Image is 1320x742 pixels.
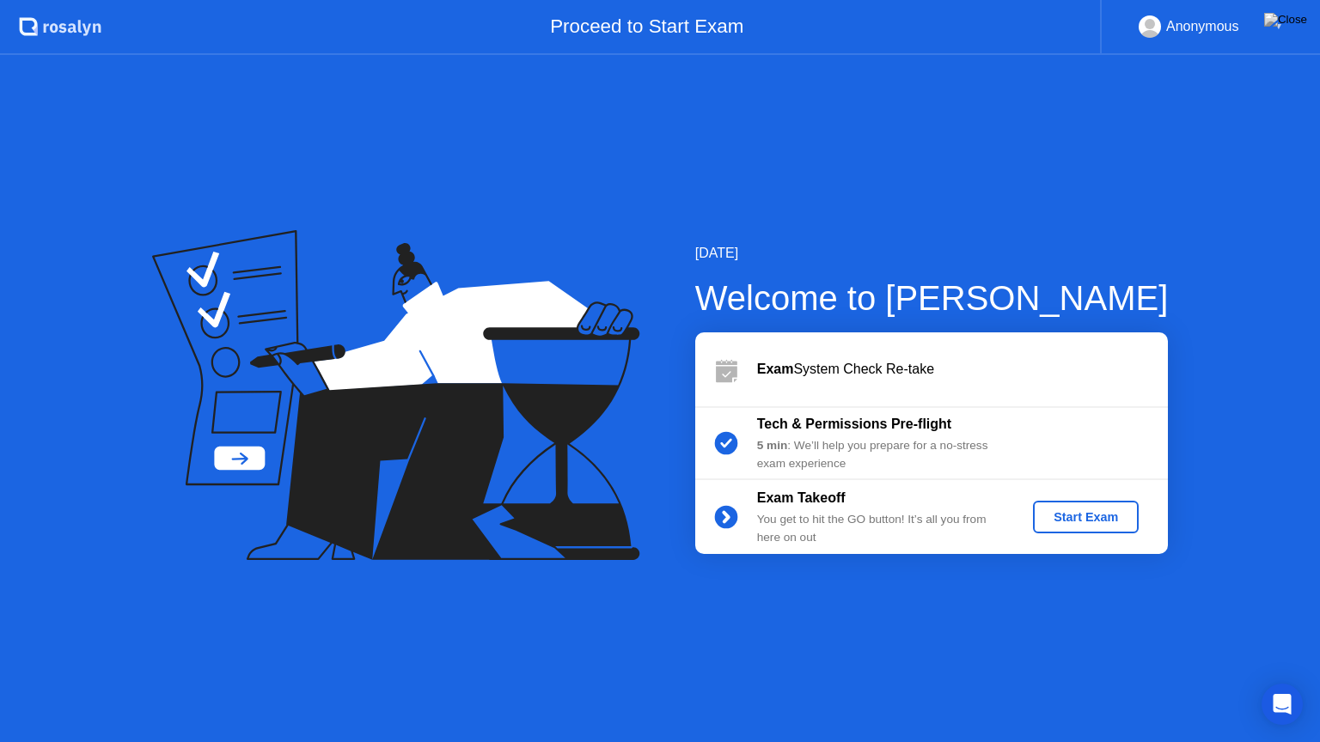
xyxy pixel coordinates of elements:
b: Exam Takeoff [757,490,846,505]
button: Start Exam [1033,501,1139,533]
div: Anonymous [1166,15,1239,38]
div: Welcome to [PERSON_NAME] [695,272,1169,324]
b: 5 min [757,439,788,452]
b: Tech & Permissions Pre-flight [757,417,951,431]
div: : We’ll help you prepare for a no-stress exam experience [757,437,1005,472]
div: Open Intercom Messenger [1262,684,1303,725]
div: System Check Re-take [757,359,1168,380]
img: Close [1264,13,1307,27]
b: Exam [757,362,794,376]
div: [DATE] [695,243,1169,264]
div: Start Exam [1040,510,1132,524]
div: You get to hit the GO button! It’s all you from here on out [757,511,1005,546]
